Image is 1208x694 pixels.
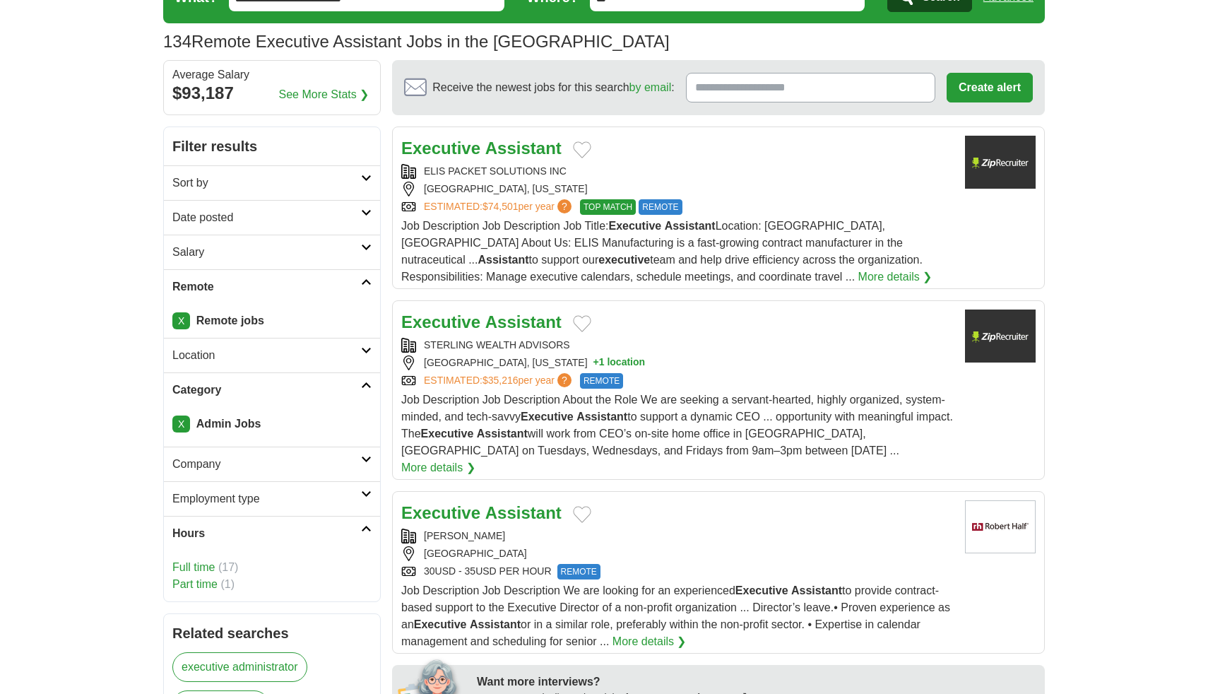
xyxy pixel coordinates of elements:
span: Job Description Job Description About the Role We are seeking a servant-hearted, highly organized... [401,394,953,457]
strong: Executive [521,411,574,423]
img: Robert Half logo [965,500,1036,553]
div: [GEOGRAPHIC_DATA] [401,546,954,561]
strong: Admin Jobs [196,418,261,430]
h2: Date posted [172,209,361,226]
strong: Assistant [791,584,842,596]
img: Company logo [965,310,1036,363]
strong: Executive [608,220,661,232]
a: Executive Assistant [401,139,562,158]
strong: Executive [401,503,480,522]
span: + [593,355,599,370]
a: Employment type [164,481,380,516]
a: X [172,312,190,329]
h2: Category [172,382,361,399]
a: ESTIMATED:$74,501per year? [424,199,574,215]
a: ESTIMATED:$35,216per year? [424,373,574,389]
h2: Filter results [164,127,380,165]
strong: executive [598,254,650,266]
div: Want more interviews? [477,674,1036,690]
span: (17) [218,561,238,573]
a: More details ❯ [401,459,475,476]
span: Job Description Job Description We are looking for an experienced to provide contract-based suppo... [401,584,950,647]
h2: Remote [172,278,361,295]
a: Hours [164,516,380,551]
a: [PERSON_NAME] [424,530,505,541]
strong: Assistant [477,428,528,440]
h2: Hours [172,525,361,542]
h2: Company [172,456,361,473]
a: See More Stats ❯ [279,86,369,103]
span: Receive the newest jobs for this search : [432,79,674,96]
span: REMOTE [557,564,600,580]
a: Remote [164,269,380,304]
a: Executive Assistant [401,312,562,331]
strong: Executive [421,428,474,440]
h2: Sort by [172,175,361,192]
div: [GEOGRAPHIC_DATA], [US_STATE] [401,182,954,196]
h2: Employment type [172,490,361,507]
h2: Location [172,347,361,364]
div: ELIS PACKET SOLUTIONS INC [401,164,954,179]
span: REMOTE [580,373,623,389]
div: $93,187 [172,81,372,106]
strong: Executive [735,584,788,596]
span: 134 [163,29,191,54]
button: +1 location [593,355,646,370]
a: executive administrator [172,652,307,682]
span: $74,501 [482,201,519,212]
button: Create alert [947,73,1033,102]
img: Company logo [965,136,1036,189]
strong: Assistant [485,312,562,331]
span: TOP MATCH [580,199,636,215]
strong: Remote jobs [196,314,264,327]
span: (1) [220,578,235,590]
div: STERLING WEALTH ADVISORS [401,338,954,353]
a: X [172,416,190,433]
span: Job Description Job Description Job Title: Location: [GEOGRAPHIC_DATA], [GEOGRAPHIC_DATA] About U... [401,220,923,283]
div: Average Salary [172,69,372,81]
span: $35,216 [482,375,519,386]
strong: Assistant [485,503,562,522]
a: Executive Assistant [401,503,562,522]
span: ? [557,373,572,387]
div: 30USD - 35USD PER HOUR [401,564,954,580]
h2: Salary [172,244,361,261]
div: [GEOGRAPHIC_DATA], [US_STATE] [401,355,954,370]
button: Add to favorite jobs [573,506,591,523]
strong: Executive [414,618,467,630]
strong: Assistant [470,618,521,630]
strong: Assistant [485,139,562,158]
a: More details ❯ [858,269,932,286]
span: ? [557,199,572,213]
strong: Executive [401,139,480,158]
span: REMOTE [639,199,682,215]
a: Full time [172,561,215,573]
a: Date posted [164,200,380,235]
a: More details ❯ [612,633,687,650]
a: Location [164,338,380,372]
a: Company [164,447,380,481]
a: Category [164,372,380,407]
strong: Assistant [478,254,529,266]
a: Sort by [164,165,380,200]
button: Add to favorite jobs [573,315,591,332]
button: Add to favorite jobs [573,141,591,158]
strong: Executive [401,312,480,331]
strong: Assistant [665,220,716,232]
a: Salary [164,235,380,269]
h1: Remote Executive Assistant Jobs in the [GEOGRAPHIC_DATA] [163,32,670,51]
a: Part time [172,578,218,590]
strong: Assistant [576,411,627,423]
h2: Related searches [172,623,372,644]
a: by email [629,81,672,93]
